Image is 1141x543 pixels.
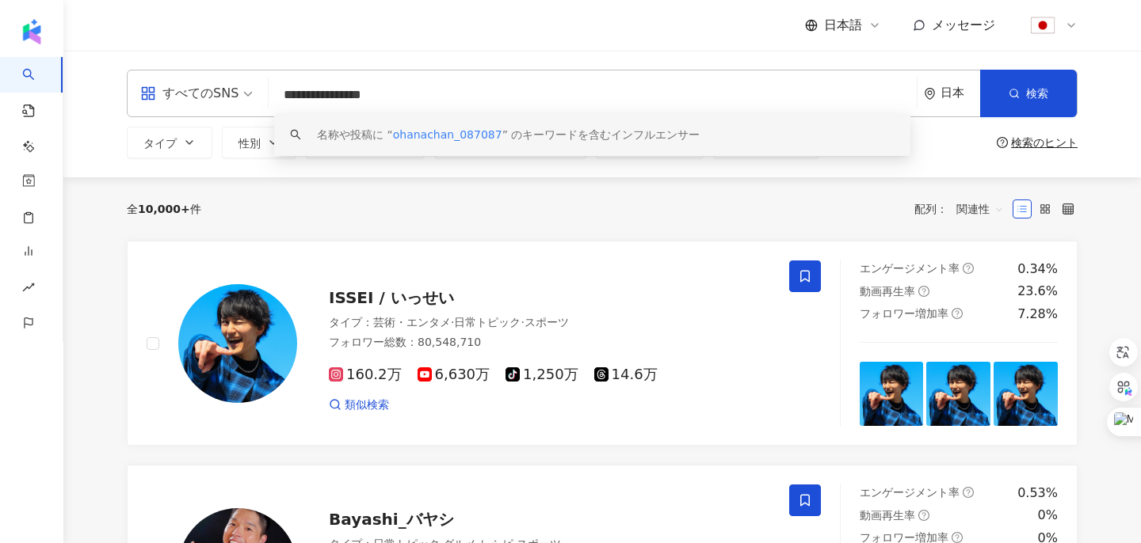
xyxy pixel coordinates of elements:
[393,128,502,141] span: ohanachan_087087
[952,308,963,319] span: question-circle
[454,316,521,328] span: 日常トピック
[860,509,915,522] span: 動画再生率
[418,366,490,383] span: 6,630万
[824,17,862,34] span: 日本語
[143,137,177,150] span: タイプ
[994,362,1058,426] img: post-image
[997,137,1008,148] span: question-circle
[525,316,569,328] span: スポーツ
[918,286,929,297] span: question-circle
[138,203,190,215] span: 10,000+
[521,316,524,328] span: ·
[594,366,658,383] span: 14.6万
[329,366,402,383] span: 160.2万
[1026,87,1048,100] span: 検索
[956,196,1004,222] span: 関連性
[22,57,54,228] a: search
[1028,10,1058,40] img: flag-Japan-800x800.png
[329,335,770,351] div: フォロワー総数 ： 80,548,710
[952,532,963,543] span: question-circle
[19,19,44,44] img: logo icon
[178,284,297,403] img: KOL Avatar
[506,366,578,383] span: 1,250万
[914,196,1013,222] div: 配列：
[239,137,261,150] span: 性別
[140,81,239,106] div: すべてのSNS
[451,316,454,328] span: ·
[345,397,389,413] span: 類似検索
[329,315,770,331] div: タイプ ：
[860,486,960,499] span: エンゲージメント率
[918,510,929,521] span: question-circle
[1017,306,1058,323] div: 7.28%
[932,17,995,32] span: メッセージ
[290,129,301,140] span: search
[329,510,454,529] span: Bayashi_バヤシ
[329,397,389,413] a: 類似検索
[926,362,990,426] img: post-image
[317,126,700,143] div: 名称や投稿に “ ” のキーワードを含むインフルエンサー
[860,262,960,275] span: エンゲージメント率
[127,127,212,158] button: タイプ
[860,362,924,426] img: post-image
[329,288,454,307] span: ISSEI / いっせい
[1011,136,1078,149] div: 検索のヒント
[373,316,451,328] span: 芸術・エンタメ
[941,86,980,100] div: 日本
[1038,507,1058,524] div: 0%
[127,203,201,215] div: 全 件
[1017,283,1058,300] div: 23.6%
[127,241,1078,446] a: KOL AvatarISSEI / いっせいタイプ：芸術・エンタメ·日常トピック·スポーツフォロワー総数：80,548,710160.2万6,630万1,250万14.6万類似検索エンゲージメン...
[860,285,915,298] span: 動画再生率
[1017,484,1058,502] div: 0.53%
[963,487,974,498] span: question-circle
[963,263,974,274] span: question-circle
[222,127,296,158] button: 性別
[22,271,35,307] span: rise
[980,70,1077,117] button: 検索
[924,88,936,100] span: environment
[860,307,948,320] span: フォロワー増加率
[140,85,156,101] span: appstore
[1017,260,1058,278] div: 0.34%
